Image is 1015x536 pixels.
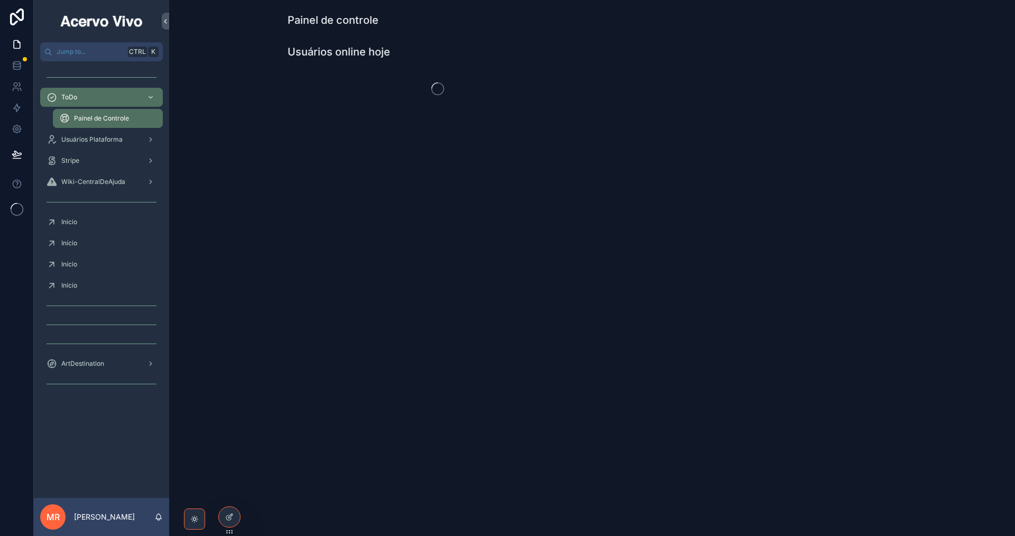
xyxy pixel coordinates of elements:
[34,61,169,406] div: scrollable content
[61,260,77,269] span: Início
[40,88,163,107] a: ToDo
[288,13,379,27] h1: Painel de controle
[53,109,163,128] a: Painel de Controle
[61,135,123,144] span: Usuários Plataforma
[57,48,124,56] span: Jump to...
[40,276,163,295] a: Início
[61,239,77,247] span: Início
[40,212,163,232] a: Início
[128,47,147,57] span: Ctrl
[61,156,79,165] span: Stripe
[40,42,163,61] button: Jump to...CtrlK
[61,359,104,368] span: ArtDestination
[74,114,129,123] span: Painel de Controle
[40,255,163,274] a: Início
[74,512,135,522] p: [PERSON_NAME]
[40,354,163,373] a: ArtDestination
[61,281,77,290] span: Início
[40,130,163,149] a: Usuários Plataforma
[61,93,77,101] span: ToDo
[149,48,158,56] span: K
[40,172,163,191] a: Wiki-CentralDeAjuda
[61,218,77,226] span: Início
[40,234,163,253] a: Início
[288,44,390,59] h1: Usuários online hoje
[47,511,60,523] span: MR
[40,151,163,170] a: Stripe
[61,178,125,186] span: Wiki-CentralDeAjuda
[59,13,144,30] img: App logo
